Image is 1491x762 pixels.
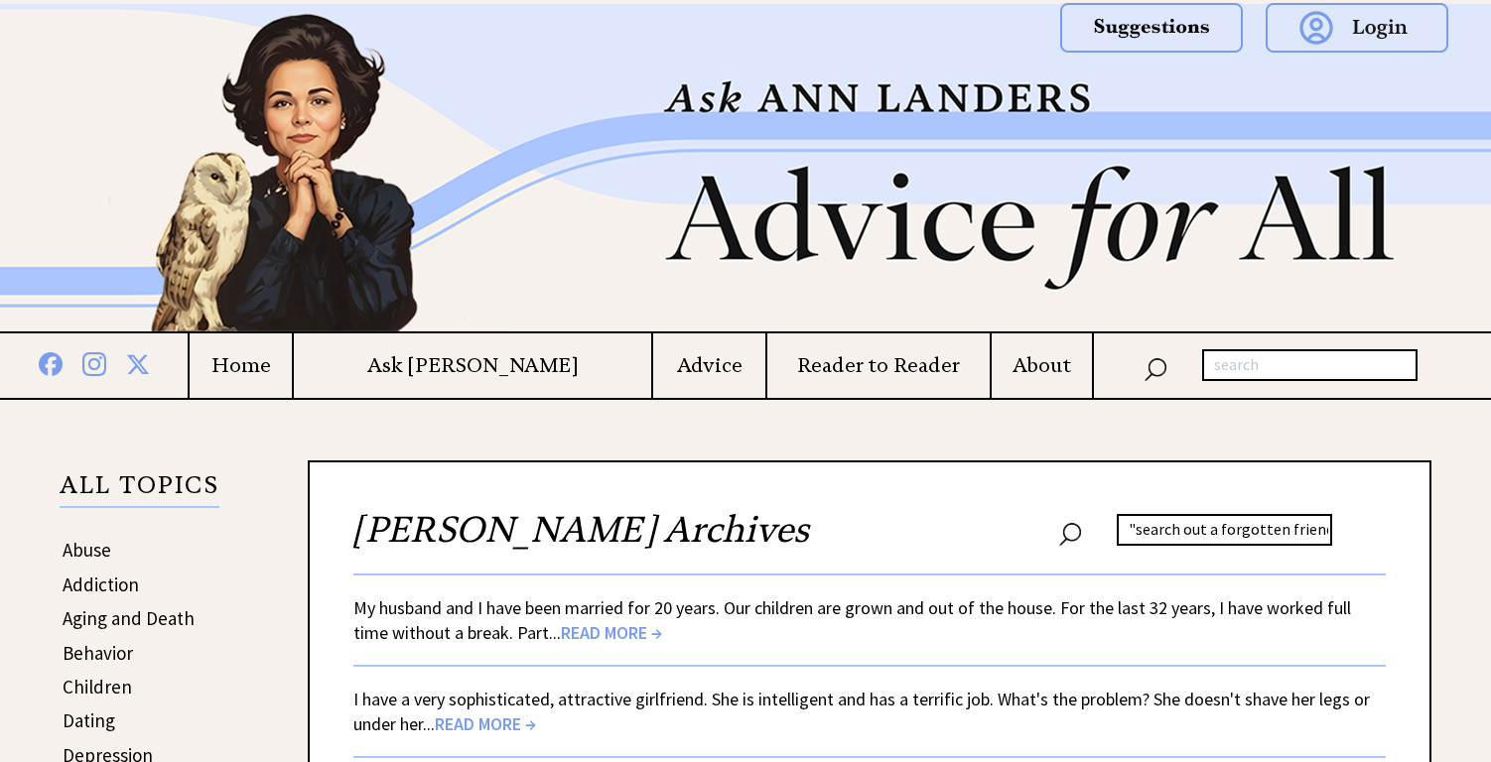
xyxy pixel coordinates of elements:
[63,641,133,665] a: Behavior
[31,4,1460,331] img: header2b_v1.png
[992,353,1092,378] a: About
[190,353,292,378] a: Home
[126,349,150,376] img: x%20blue.png
[1060,3,1243,53] img: suggestions.png
[294,353,651,378] a: Ask [PERSON_NAME]
[63,606,195,630] a: Aging and Death
[1058,518,1082,547] img: search_nav.png
[1266,3,1448,53] img: login.png
[63,538,111,562] a: Abuse
[39,348,63,376] img: facebook%20blue.png
[63,572,139,596] a: Addiction
[1460,4,1470,331] img: right_new2.png
[1117,514,1332,546] input: search
[63,708,115,732] a: Dating
[82,348,106,376] img: instagram%20blue.png
[767,353,989,378] a: Reader to Reader
[353,506,1386,573] h2: [PERSON_NAME] Archives
[63,675,132,698] a: Children
[1144,353,1167,382] img: search_nav.png
[1202,349,1418,381] input: search
[653,353,765,378] a: Advice
[435,712,536,735] span: READ MORE →
[353,688,1370,735] a: I have a very sophisticated, attractive girlfriend. She is intelligent and has a terrific job. Wh...
[353,596,1351,644] a: My husband and I have been married for 20 years. Our children are grown and out of the house. For...
[60,474,219,508] p: ALL TOPICS
[561,621,662,644] span: READ MORE →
